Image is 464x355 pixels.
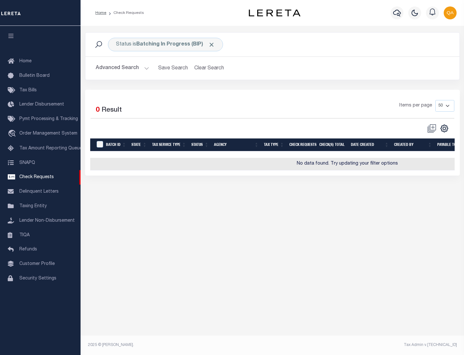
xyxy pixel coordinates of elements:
img: logo-dark.svg [249,9,300,16]
b: Batching In Progress (BIP) [136,42,215,47]
span: Tax Amount Reporting Queue [19,146,82,151]
th: State: activate to sort column ascending [129,138,150,152]
span: Items per page [399,102,432,109]
span: Home [19,59,32,64]
span: Bulletin Board [19,74,50,78]
button: Clear Search [192,62,227,75]
button: Save Search [154,62,192,75]
th: Date Created: activate to sort column ascending [348,138,391,152]
span: Order Management System [19,131,77,136]
span: Tax Bills [19,88,37,93]
span: TIQA [19,233,30,237]
span: 0 [96,107,100,114]
th: Agency: activate to sort column ascending [211,138,261,152]
span: Lender Disbursement [19,102,64,107]
th: Tax Service Type: activate to sort column ascending [150,138,189,152]
span: Pymt Processing & Tracking [19,117,78,121]
li: Check Requests [106,10,144,16]
span: Customer Profile [19,262,55,266]
button: Advanced Search [96,62,149,75]
th: Batch Id: activate to sort column ascending [103,138,129,152]
th: Created By: activate to sort column ascending [391,138,435,152]
span: Taxing Entity [19,204,47,208]
th: Check Requests [287,138,317,152]
th: Check(s) Total [317,138,348,152]
i: travel_explore [8,130,18,138]
span: Lender Non-Disbursement [19,218,75,223]
span: Check Requests [19,175,54,179]
span: Refunds [19,247,37,252]
span: Delinquent Letters [19,189,59,194]
span: SNAPQ [19,160,35,165]
div: Tax Admin v.[TECHNICAL_ID] [277,342,457,348]
span: Click to Remove [208,41,215,48]
img: svg+xml;base64,PHN2ZyB4bWxucz0iaHR0cDovL3d3dy53My5vcmcvMjAwMC9zdmciIHBvaW50ZXItZXZlbnRzPSJub25lIi... [444,6,457,19]
label: Result [101,105,122,116]
div: Status is [108,38,223,51]
th: Tax Type: activate to sort column ascending [261,138,287,152]
th: Status: activate to sort column ascending [189,138,211,152]
span: Security Settings [19,276,56,281]
a: Home [95,11,106,15]
div: 2025 © [PERSON_NAME]. [83,342,273,348]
